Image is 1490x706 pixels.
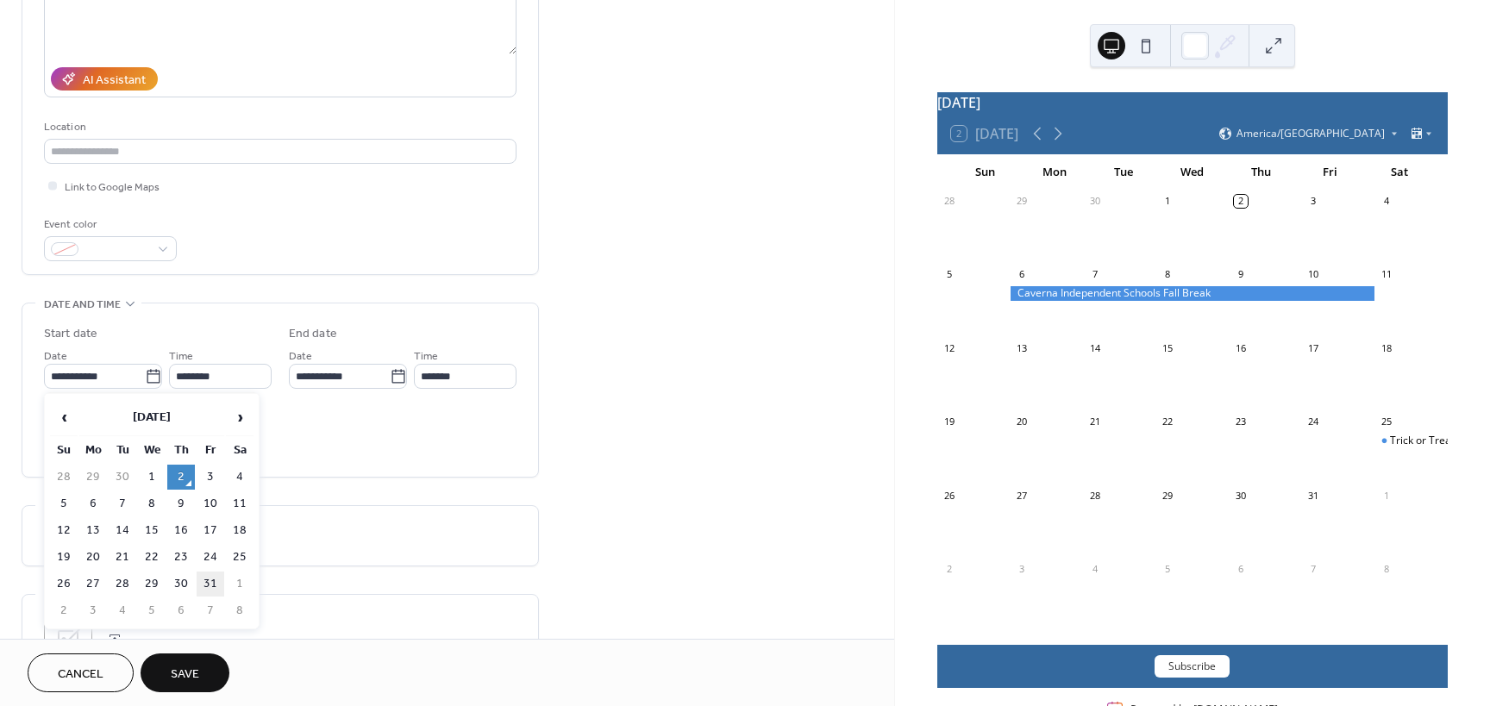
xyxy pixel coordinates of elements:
[109,491,136,516] td: 7
[44,216,173,234] div: Event color
[50,518,78,543] td: 12
[1015,562,1028,575] div: 3
[1088,268,1101,281] div: 7
[51,67,158,91] button: AI Assistant
[942,489,955,502] div: 26
[50,598,78,623] td: 2
[289,347,312,365] span: Date
[197,438,224,463] th: Fr
[1010,286,1374,301] div: Caverna Independent Schools Fall Break
[1155,655,1230,678] button: Subscribe
[44,118,513,136] div: Location
[138,438,166,463] th: We
[1015,195,1028,208] div: 29
[83,72,146,90] div: AI Assistant
[138,491,166,516] td: 8
[1088,489,1101,502] div: 28
[171,665,199,684] span: Save
[1161,195,1174,208] div: 1
[169,347,193,365] span: Time
[1234,415,1247,428] div: 23
[289,325,337,343] div: End date
[167,598,195,623] td: 6
[942,341,955,354] div: 12
[1380,562,1393,575] div: 8
[1020,155,1089,190] div: Mon
[109,572,136,597] td: 28
[1307,489,1320,502] div: 31
[50,438,78,463] th: Su
[51,400,77,434] span: ‹
[1227,155,1296,190] div: Thu
[1088,195,1101,208] div: 30
[79,545,107,570] td: 20
[1234,489,1247,502] div: 30
[138,518,166,543] td: 15
[1365,155,1434,190] div: Sat
[1015,341,1028,354] div: 13
[942,195,955,208] div: 28
[28,653,134,692] a: Cancel
[109,465,136,490] td: 30
[50,572,78,597] td: 26
[141,653,229,692] button: Save
[226,465,254,490] td: 4
[1307,195,1320,208] div: 3
[1380,268,1393,281] div: 11
[197,598,224,623] td: 7
[79,518,107,543] td: 13
[1307,268,1320,281] div: 10
[1161,341,1174,354] div: 15
[44,347,67,365] span: Date
[1015,268,1028,281] div: 6
[167,572,195,597] td: 30
[197,572,224,597] td: 31
[1380,195,1393,208] div: 4
[1236,128,1385,139] span: America/[GEOGRAPHIC_DATA]
[226,518,254,543] td: 18
[414,347,438,365] span: Time
[58,665,103,684] span: Cancel
[1234,562,1247,575] div: 6
[1380,341,1393,354] div: 18
[197,545,224,570] td: 24
[1374,434,1448,448] div: Trick or Treat on the Square
[1088,415,1101,428] div: 21
[109,438,136,463] th: Tu
[226,572,254,597] td: 1
[44,325,97,343] div: Start date
[1380,415,1393,428] div: 25
[227,400,253,434] span: ›
[167,518,195,543] td: 16
[1307,341,1320,354] div: 17
[50,545,78,570] td: 19
[109,598,136,623] td: 4
[79,598,107,623] td: 3
[1380,489,1393,502] div: 1
[79,572,107,597] td: 27
[1088,341,1101,354] div: 14
[79,438,107,463] th: Mo
[109,545,136,570] td: 21
[109,518,136,543] td: 14
[197,465,224,490] td: 3
[79,465,107,490] td: 29
[1161,415,1174,428] div: 22
[1015,489,1028,502] div: 27
[79,491,107,516] td: 6
[942,268,955,281] div: 5
[1088,562,1101,575] div: 4
[79,399,224,436] th: [DATE]
[942,562,955,575] div: 2
[65,178,160,197] span: Link to Google Maps
[50,491,78,516] td: 5
[138,545,166,570] td: 22
[1296,155,1365,190] div: Fri
[44,296,121,314] span: Date and time
[226,545,254,570] td: 25
[1161,268,1174,281] div: 8
[1307,415,1320,428] div: 24
[1234,268,1247,281] div: 9
[937,92,1448,113] div: [DATE]
[138,465,166,490] td: 1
